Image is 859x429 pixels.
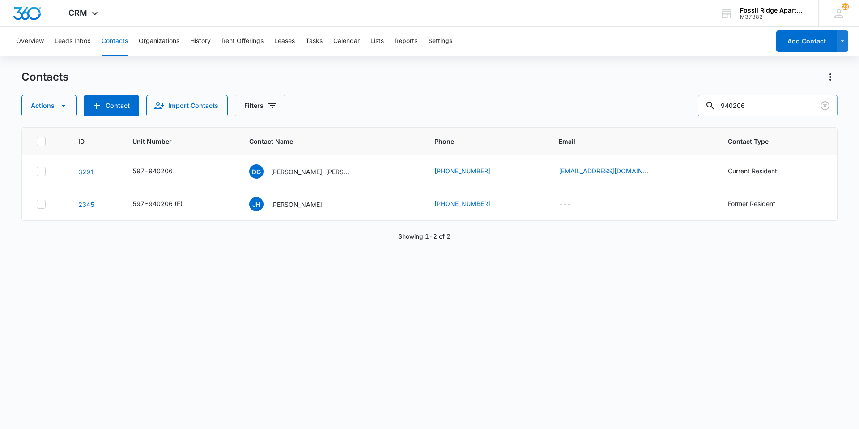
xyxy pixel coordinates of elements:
[740,7,805,14] div: account name
[559,137,693,146] span: Email
[728,199,775,208] div: Former Resident
[728,166,777,176] div: Current Resident
[132,199,183,208] div: 597-940206 (F)
[21,95,77,116] button: Actions
[55,27,91,56] button: Leads Inbox
[434,166,490,176] a: [PHONE_NUMBER]
[146,95,228,116] button: Import Contacts
[132,166,173,176] div: 597-940206
[395,27,417,56] button: Reports
[428,27,452,56] button: Settings
[132,137,227,146] span: Unit Number
[559,199,571,210] div: ---
[434,137,524,146] span: Phone
[78,201,94,208] a: Navigate to contact details page for Jack Hagstrom
[776,30,837,52] button: Add Contact
[139,27,179,56] button: Organizations
[68,8,87,17] span: CRM
[271,200,322,209] p: [PERSON_NAME]
[84,95,139,116] button: Add Contact
[728,137,810,146] span: Contact Type
[559,199,587,210] div: Email - - Select to Edit Field
[132,199,199,210] div: Unit Number - 597-940206 (F) - Select to Edit Field
[306,27,323,56] button: Tasks
[221,27,264,56] button: Rent Offerings
[398,232,451,241] p: Showing 1-2 of 2
[132,166,189,177] div: Unit Number - 597-940206 - Select to Edit Field
[559,166,664,177] div: Email - dgonzales2673@gmail.com - Select to Edit Field
[434,199,506,210] div: Phone - (608) 867-9204 - Select to Edit Field
[728,199,791,210] div: Contact Type - Former Resident - Select to Edit Field
[21,70,68,84] h1: Contacts
[842,3,849,10] div: notifications count
[102,27,128,56] button: Contacts
[728,166,793,177] div: Contact Type - Current Resident - Select to Edit Field
[235,95,285,116] button: Filters
[698,95,838,116] input: Search Contacts
[434,199,490,208] a: [PHONE_NUMBER]
[559,166,648,176] a: [EMAIL_ADDRESS][DOMAIN_NAME]
[271,167,351,176] p: [PERSON_NAME], [PERSON_NAME]
[818,99,832,113] button: Clear
[249,197,338,211] div: Contact Name - Jack Hagstrom - Select to Edit Field
[78,168,94,176] a: Navigate to contact details page for Daniel Gonzales, Karlie Perez
[333,27,360,56] button: Calendar
[434,166,506,177] div: Phone - (970) 443-0614 - Select to Edit Field
[190,27,211,56] button: History
[740,14,805,20] div: account id
[16,27,44,56] button: Overview
[370,27,384,56] button: Lists
[274,27,295,56] button: Leases
[249,164,367,179] div: Contact Name - Daniel Gonzales, Karlie Perez - Select to Edit Field
[842,3,849,10] span: 23
[823,70,838,84] button: Actions
[249,197,264,211] span: JH
[249,137,400,146] span: Contact Name
[78,137,98,146] span: ID
[249,164,264,179] span: DG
